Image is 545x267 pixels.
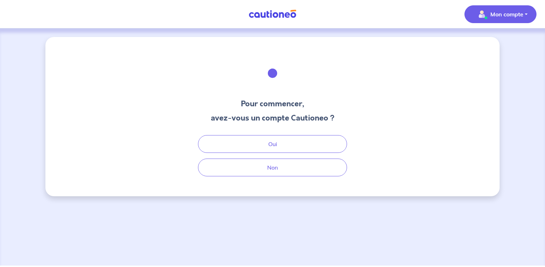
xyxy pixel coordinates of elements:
img: illu_welcome.svg [253,54,292,92]
img: illu_account_valid_menu.svg [476,9,488,20]
h3: Pour commencer, [211,98,335,110]
p: Mon compte [490,10,523,18]
img: Cautioneo [246,10,299,18]
h3: avez-vous un compte Cautioneo ? [211,112,335,124]
button: Non [198,159,347,176]
button: Oui [198,135,347,153]
button: illu_account_valid_menu.svgMon compte [464,5,536,23]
